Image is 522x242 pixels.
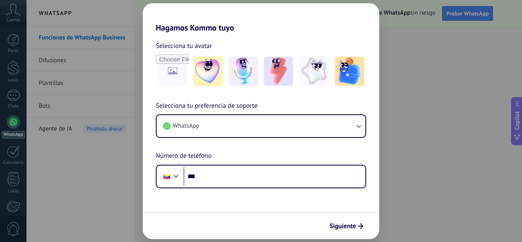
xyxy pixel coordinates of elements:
span: WhatsApp [173,122,199,130]
span: Selecciona tu avatar [156,41,212,51]
span: Número de teléfono [156,151,212,161]
h2: Hagamos Kommo tuyo [143,3,379,33]
img: -3.jpeg [264,57,293,86]
button: Siguiente [326,219,367,233]
img: -2.jpeg [229,57,258,86]
img: -1.jpeg [193,57,223,86]
span: Siguiente [330,223,356,229]
button: WhatsApp [157,115,365,137]
img: -4.jpeg [299,57,329,86]
img: -5.jpeg [335,57,364,86]
span: Selecciona tu preferencia de soporte [156,101,258,111]
div: Venezuela: + 58 [159,168,175,185]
